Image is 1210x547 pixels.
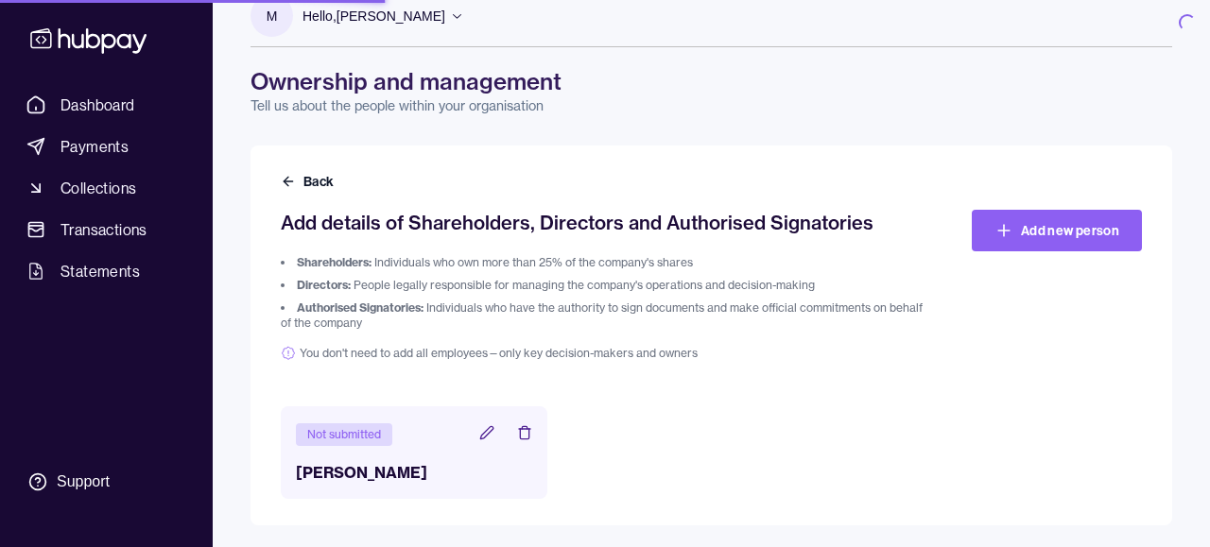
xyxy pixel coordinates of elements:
[296,461,532,484] h3: [PERSON_NAME]
[57,471,110,492] div: Support
[297,278,351,292] span: Directors:
[19,213,194,247] a: Transactions
[19,254,194,288] a: Statements
[251,96,1172,115] p: Tell us about the people within your organisation
[281,172,337,191] button: Back
[281,346,926,361] span: You don't need to add all employees—only key decision-makers and owners
[60,94,135,116] span: Dashboard
[60,260,140,282] span: Statements
[19,462,194,502] a: Support
[19,171,194,205] a: Collections
[297,255,372,269] span: Shareholders:
[302,6,445,26] p: Hello, [PERSON_NAME]
[60,135,129,158] span: Payments
[281,255,926,270] li: Individuals who own more than 25% of the company's shares
[60,177,136,199] span: Collections
[267,6,278,26] p: m
[281,210,926,236] h2: Add details of Shareholders, Directors and Authorised Signatories
[972,210,1142,251] a: Add new person
[297,300,423,315] span: Authorised Signatories:
[281,300,926,331] li: Individuals who have the authority to sign documents and make official commitments on behalf of t...
[19,129,194,163] a: Payments
[281,278,926,293] li: People legally responsible for managing the company's operations and decision-making
[296,423,392,446] div: Not submitted
[251,66,1172,96] h1: Ownership and management
[60,218,147,241] span: Transactions
[19,88,194,122] a: Dashboard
